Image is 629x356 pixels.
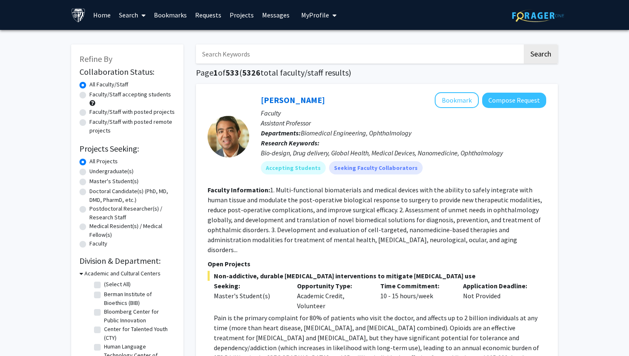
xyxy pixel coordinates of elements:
span: 5326 [242,67,260,78]
a: Search [115,0,150,29]
img: ForagerOne Logo [512,9,564,22]
label: Faculty/Staff with posted projects [89,108,175,116]
label: (Select All) [104,280,131,289]
b: Faculty Information: [208,186,270,194]
span: 533 [225,67,239,78]
p: Faculty [261,108,546,118]
mat-chip: Accepting Students [261,161,326,174]
fg-read-more: 1. Multi-functional biomaterials and medical devices with the ability to safely integrate with hu... [208,186,542,254]
p: Assistant Professor [261,118,546,128]
mat-chip: Seeking Faculty Collaborators [329,161,423,174]
label: Center for Talented Youth (CTY) [104,325,173,342]
img: Johns Hopkins University Logo [71,8,86,22]
p: Seeking: [214,281,285,291]
div: Bio-design, Drug delivery, Global Health, Medical Devices, Nanomedicine, Ophthalmology [261,148,546,158]
label: All Projects [89,157,118,166]
label: Undergraduate(s) [89,167,134,176]
h2: Division & Department: [79,256,175,266]
h3: Academic and Cultural Centers [84,269,161,278]
p: Application Deadline: [463,281,534,291]
label: Faculty/Staff with posted remote projects [89,118,175,135]
div: 10 - 15 hours/week [374,281,457,311]
span: Refine By [79,54,112,64]
a: [PERSON_NAME] [261,95,325,105]
label: Berman Institute of Bioethics (BIB) [104,290,173,307]
h2: Collaboration Status: [79,67,175,77]
label: Bloomberg Center for Public Innovation [104,307,173,325]
p: Opportunity Type: [297,281,368,291]
p: Time Commitment: [380,281,451,291]
a: Projects [225,0,258,29]
button: Add Kunal Parikh to Bookmarks [435,92,479,108]
label: All Faculty/Staff [89,80,128,89]
label: Postdoctoral Researcher(s) / Research Staff [89,204,175,222]
a: Bookmarks [150,0,191,29]
b: Research Keywords: [261,139,319,147]
h2: Projects Seeking: [79,144,175,154]
input: Search Keywords [196,44,523,64]
div: Academic Credit, Volunteer [291,281,374,311]
span: 1 [213,67,218,78]
h1: Page of ( total faculty/staff results) [196,68,558,78]
a: Home [89,0,115,29]
button: Compose Request to Kunal Parikh [482,93,546,108]
span: My Profile [301,11,329,19]
label: Medical Resident(s) / Medical Fellow(s) [89,222,175,239]
label: Faculty [89,239,107,248]
span: Biomedical Engineering, Ophthalmology [301,129,411,137]
label: Doctoral Candidate(s) (PhD, MD, DMD, PharmD, etc.) [89,187,175,204]
b: Departments: [261,129,301,137]
div: Master's Student(s) [214,291,285,301]
span: Non-addictive, durable [MEDICAL_DATA] interventions to mitigate [MEDICAL_DATA] use [208,271,546,281]
label: Master's Student(s) [89,177,139,186]
a: Requests [191,0,225,29]
button: Search [524,44,558,64]
label: Faculty/Staff accepting students [89,90,171,99]
div: Not Provided [457,281,540,311]
iframe: Chat [6,319,35,350]
p: Open Projects [208,259,546,269]
a: Messages [258,0,294,29]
